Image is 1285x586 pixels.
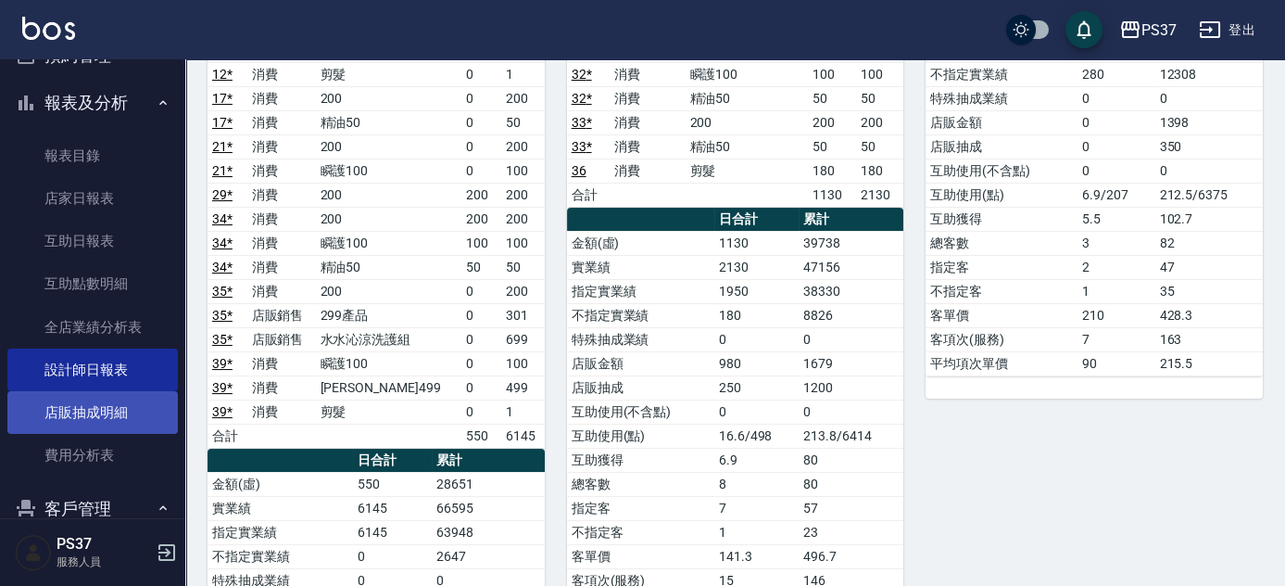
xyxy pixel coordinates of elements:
[353,449,432,473] th: 日合計
[247,110,316,134] td: 消費
[7,220,178,262] a: 互助日報表
[799,496,903,520] td: 57
[247,279,316,303] td: 消費
[461,327,501,351] td: 0
[856,110,904,134] td: 200
[501,62,545,86] td: 1
[1154,303,1262,327] td: 428.3
[808,62,856,86] td: 100
[567,303,714,327] td: 不指定實業績
[461,159,501,183] td: 0
[1112,11,1184,49] button: PS37
[501,110,545,134] td: 50
[501,231,545,255] td: 100
[856,183,904,207] td: 2130
[799,208,903,232] th: 累計
[926,62,1077,86] td: 不指定實業績
[461,376,501,400] td: 0
[1077,303,1154,327] td: 210
[208,472,353,496] td: 金額(虛)
[567,400,714,424] td: 互助使用(不含點)
[461,183,501,207] td: 200
[247,231,316,255] td: 消費
[926,86,1077,110] td: 特殊抽成業績
[610,134,685,159] td: 消費
[686,110,809,134] td: 200
[247,303,316,327] td: 店販銷售
[1154,134,1262,159] td: 350
[501,351,545,376] td: 100
[247,159,316,183] td: 消費
[501,183,545,207] td: 200
[316,134,462,159] td: 200
[1154,327,1262,351] td: 163
[247,86,316,110] td: 消費
[926,231,1077,255] td: 總客數
[799,520,903,544] td: 23
[461,255,501,279] td: 50
[1065,11,1102,48] button: save
[247,62,316,86] td: 消費
[316,183,462,207] td: 200
[316,86,462,110] td: 200
[567,544,714,568] td: 客單價
[247,400,316,424] td: 消費
[1191,13,1263,47] button: 登出
[461,62,501,86] td: 0
[808,183,856,207] td: 1130
[461,279,501,303] td: 0
[1077,351,1154,376] td: 90
[7,306,178,349] a: 全店業績分析表
[1077,207,1154,231] td: 5.5
[432,496,545,520] td: 66595
[57,535,151,554] h5: PS37
[316,376,462,400] td: [PERSON_NAME]499
[7,177,178,220] a: 店家日報表
[808,134,856,159] td: 50
[567,424,714,448] td: 互助使用(點)
[461,303,501,327] td: 0
[1141,19,1177,42] div: PS37
[714,400,800,424] td: 0
[799,351,903,376] td: 1679
[714,472,800,496] td: 8
[461,134,501,159] td: 0
[856,159,904,183] td: 180
[501,400,545,424] td: 1
[926,207,1077,231] td: 互助獲得
[714,376,800,400] td: 250
[208,544,353,568] td: 不指定實業績
[22,17,75,40] img: Logo
[799,303,903,327] td: 8826
[501,207,545,231] td: 200
[461,400,501,424] td: 0
[316,351,462,376] td: 瞬護100
[1154,62,1262,86] td: 12308
[567,351,714,376] td: 店販金額
[808,159,856,183] td: 180
[316,400,462,424] td: 剪髮
[57,554,151,570] p: 服務人員
[799,472,903,496] td: 80
[461,110,501,134] td: 0
[714,303,800,327] td: 180
[567,448,714,472] td: 互助獲得
[686,86,809,110] td: 精油50
[567,520,714,544] td: 不指定客
[799,231,903,255] td: 39738
[926,134,1077,159] td: 店販抽成
[572,163,586,178] a: 36
[247,327,316,351] td: 店販銷售
[501,424,545,448] td: 6145
[316,303,462,327] td: 299產品
[714,279,800,303] td: 1950
[316,279,462,303] td: 200
[714,255,800,279] td: 2130
[686,62,809,86] td: 瞬護100
[1154,159,1262,183] td: 0
[1077,110,1154,134] td: 0
[799,424,903,448] td: 213.8/6414
[567,376,714,400] td: 店販抽成
[1154,183,1262,207] td: 212.5/6375
[856,86,904,110] td: 50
